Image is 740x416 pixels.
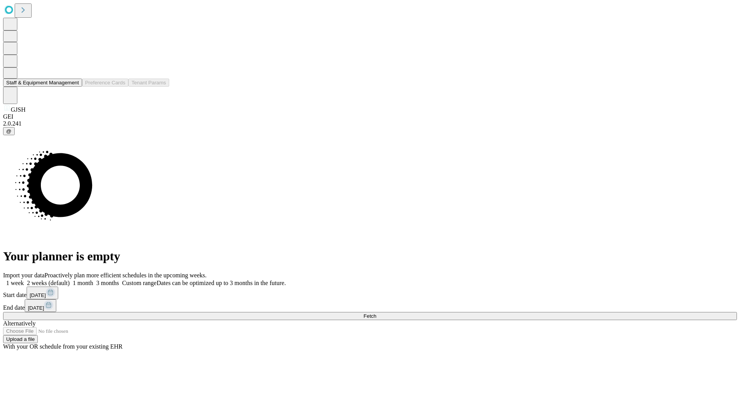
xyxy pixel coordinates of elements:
button: Upload a file [3,335,38,343]
div: Start date [3,287,737,299]
button: Staff & Equipment Management [3,79,82,87]
div: 2.0.241 [3,120,737,127]
span: 1 week [6,280,24,286]
span: Fetch [363,313,376,319]
div: GEI [3,113,737,120]
span: With your OR schedule from your existing EHR [3,343,123,350]
span: Alternatively [3,320,35,327]
span: Import your data [3,272,45,278]
button: Tenant Params [128,79,169,87]
button: @ [3,127,15,135]
span: @ [6,128,12,134]
span: [DATE] [30,292,46,298]
h1: Your planner is empty [3,249,737,263]
div: End date [3,299,737,312]
span: [DATE] [28,305,44,311]
span: GJSH [11,106,25,113]
button: Preference Cards [82,79,128,87]
span: 3 months [96,280,119,286]
span: Proactively plan more efficient schedules in the upcoming weeks. [45,272,207,278]
span: 1 month [73,280,93,286]
button: Fetch [3,312,737,320]
button: [DATE] [27,287,58,299]
span: Dates can be optimized up to 3 months in the future. [156,280,286,286]
span: 2 weeks (default) [27,280,70,286]
span: Custom range [122,280,156,286]
button: [DATE] [25,299,56,312]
